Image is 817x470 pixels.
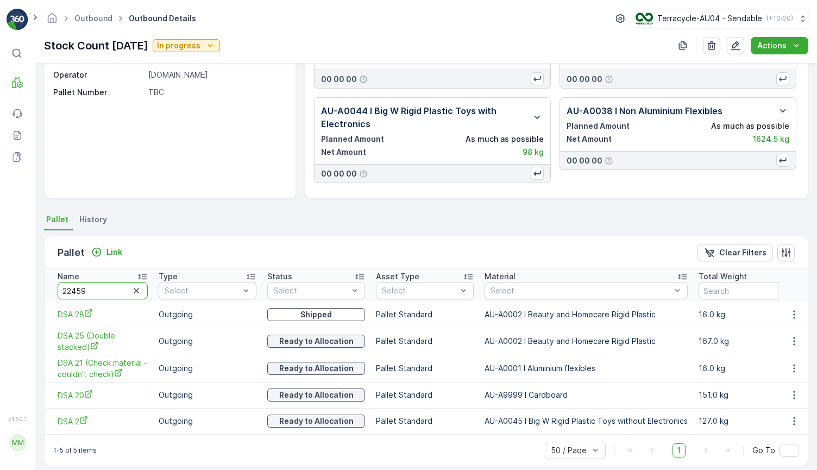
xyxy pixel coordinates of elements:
[159,336,256,347] p: Outgoing
[673,443,686,458] span: 1
[636,9,808,28] button: Terracycle-AU04 - Sendable(+10:00)
[58,330,148,353] a: DSA 25 (Double stacked)
[719,247,766,258] p: Clear Filters
[699,282,796,299] input: Search
[376,309,474,320] p: Pallet Standard
[699,390,796,400] p: 151.0 kg
[159,309,256,320] p: Outgoing
[359,170,368,178] div: Help Tooltip Icon
[376,416,474,427] p: Pallet Standard
[159,363,256,374] p: Outgoing
[58,245,85,260] p: Pallet
[127,13,198,24] span: Outbound Details
[58,271,79,282] p: Name
[300,309,332,320] p: Shipped
[567,134,612,145] p: Net Amount
[7,9,28,30] img: logo
[267,362,365,375] button: Ready to Allocation
[53,446,97,455] p: 1-5 of 5 items
[376,390,474,400] p: Pallet Standard
[766,14,793,23] p: ( +10:00 )
[267,271,292,282] p: Status
[567,74,602,85] p: 00 00 00
[157,40,200,51] p: In progress
[148,87,284,98] p: TBC
[153,39,220,52] button: In progress
[699,309,796,320] p: 16.0 kg
[567,155,602,166] p: 00 00 00
[376,336,474,347] p: Pallet Standard
[321,147,366,158] p: Net Amount
[273,285,348,296] p: Select
[53,70,144,80] p: Operator
[321,168,357,179] p: 00 00 00
[58,358,148,380] a: DSA 21 (Check material - couldn't check)
[46,214,68,225] span: Pallet
[523,147,544,158] p: 98 kg
[321,74,357,85] p: 00 00 00
[148,70,284,80] p: [DOMAIN_NAME]
[267,308,365,321] button: Shipped
[751,37,808,54] button: Actions
[567,121,630,131] p: Planned Amount
[485,336,688,347] p: AU-A0002 I Beauty and Homecare Rigid Plastic
[567,104,722,117] p: AU-A0038 I Non Aluminium Flexibles
[9,434,27,452] div: MM
[159,416,256,427] p: Outgoing
[321,104,526,130] p: AU-A0044 I Big W Rigid Plastic Toys with Electronics
[279,336,354,347] p: Ready to Allocation
[753,134,789,145] p: 1624.5 kg
[159,271,178,282] p: Type
[165,285,240,296] p: Select
[159,390,256,400] p: Outgoing
[466,134,544,145] p: As much as possible
[485,309,688,320] p: AU-A0002 I Beauty and Homecare Rigid Plastic
[7,424,28,461] button: MM
[79,214,107,225] span: History
[46,16,58,26] a: Homepage
[44,37,148,54] p: Stock Count [DATE]
[485,363,688,374] p: AU-A0001 I Aluminium flexibles
[485,390,688,400] p: AU-A9999 I Cardboard
[58,390,148,401] a: DSA 20
[87,246,127,259] button: Link
[657,13,762,24] p: Terracycle-AU04 - Sendable
[485,271,516,282] p: Material
[279,363,354,374] p: Ready to Allocation
[267,335,365,348] button: Ready to Allocation
[699,416,796,427] p: 127.0 kg
[321,134,384,145] p: Planned Amount
[636,12,653,24] img: terracycle_logo.png
[376,271,419,282] p: Asset Type
[699,271,747,282] p: Total Weight
[74,14,112,23] a: Outbound
[605,156,613,165] div: Help Tooltip Icon
[752,445,775,456] span: Go To
[757,40,787,51] p: Actions
[267,415,365,428] button: Ready to Allocation
[605,75,613,84] div: Help Tooltip Icon
[699,363,796,374] p: 16.0 kg
[491,285,671,296] p: Select
[7,416,28,422] span: v 1.50.1
[359,75,368,84] div: Help Tooltip Icon
[699,336,796,347] p: 167.0 kg
[376,363,474,374] p: Pallet Standard
[485,416,688,427] p: AU-A0045 I Big W Rigid Plastic Toys without Electronics
[58,309,148,320] a: DSA 28
[382,285,457,296] p: Select
[267,388,365,402] button: Ready to Allocation
[697,244,773,261] button: Clear Filters
[711,121,789,131] p: As much as possible
[279,390,354,400] p: Ready to Allocation
[106,247,122,258] p: Link
[58,282,148,299] input: Search
[53,87,144,98] p: Pallet Number
[58,416,148,427] a: DSA 2
[279,416,354,427] p: Ready to Allocation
